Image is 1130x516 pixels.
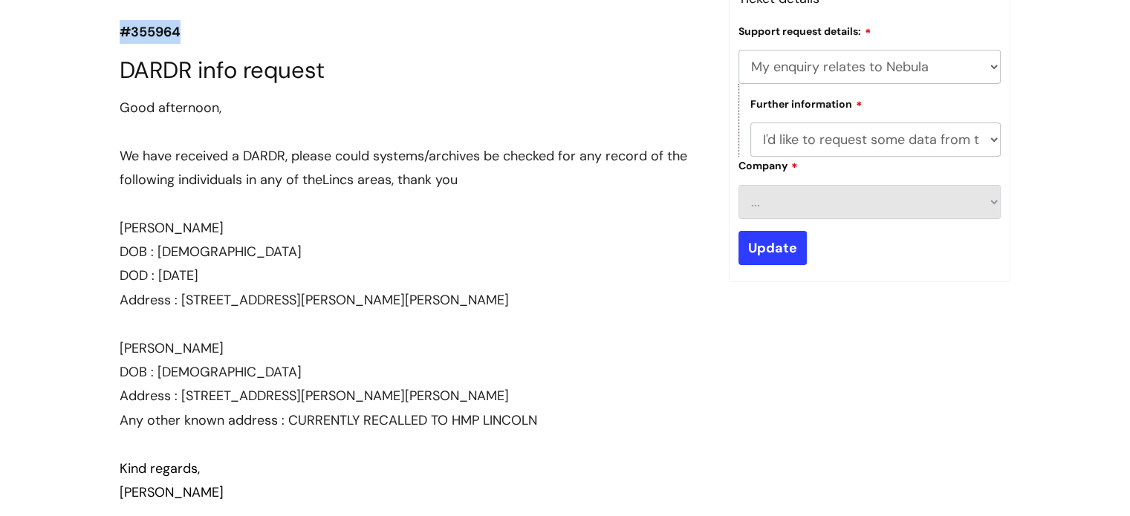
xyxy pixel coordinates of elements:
h1: DARDR info request [120,56,707,84]
span: Any other known address : CURRENTLY RECALLED TO HMP LINCOLN [120,411,537,429]
span: Lincs areas, thank you [322,171,458,189]
label: Support request details: [738,23,871,38]
span: We have received a DARDR, please could systems/archives be checked for any record of the followin... [120,147,691,189]
span: Kind regards, [120,460,200,477]
label: Company [738,157,798,172]
span: Good afternoon, [120,99,221,117]
span: Address : [STREET_ADDRESS][PERSON_NAME][PERSON_NAME] [120,387,509,405]
p: #355964 [120,20,707,44]
span: DOB : [DEMOGRAPHIC_DATA] [120,363,302,381]
span: [PERSON_NAME] [120,483,224,501]
input: Update [738,231,807,265]
span: DOB : [DEMOGRAPHIC_DATA] [120,243,302,261]
span: Address : [STREET_ADDRESS][PERSON_NAME][PERSON_NAME] [120,291,509,309]
span: [PERSON_NAME] [120,339,224,357]
span: [PERSON_NAME] [120,219,224,237]
span: DOD : [DATE] [120,267,198,284]
label: Further information [750,96,863,111]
